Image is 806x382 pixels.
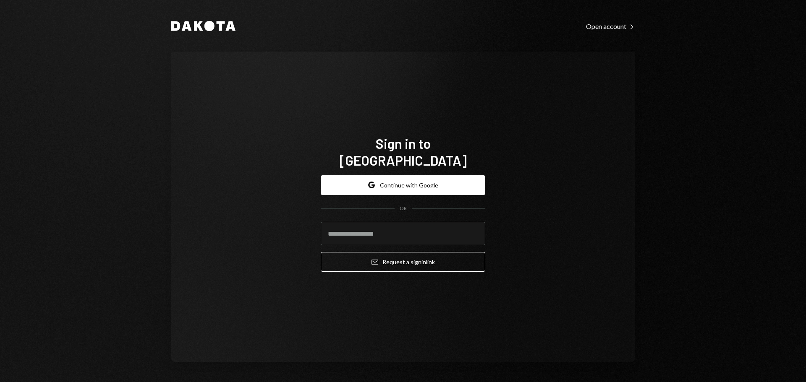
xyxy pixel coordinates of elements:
div: Open account [586,22,635,31]
a: Open account [586,21,635,31]
button: Request a signinlink [321,252,485,272]
h1: Sign in to [GEOGRAPHIC_DATA] [321,135,485,169]
div: OR [400,205,407,212]
button: Continue with Google [321,175,485,195]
